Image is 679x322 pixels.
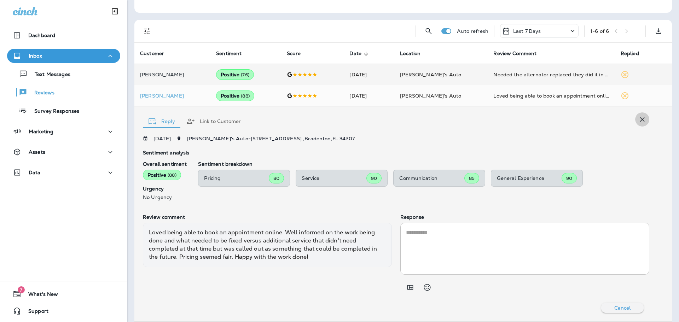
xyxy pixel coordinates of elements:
[143,170,181,180] div: Positive
[27,108,79,115] p: Survey Responses
[140,93,205,99] div: Click to view Customer Drawer
[614,305,631,311] p: Cancel
[216,51,242,57] span: Sentiment
[7,103,120,118] button: Survey Responses
[187,135,355,142] span: [PERSON_NAME]'s Auto - [STREET_ADDRESS] , Bradenton , FL 34207
[621,51,648,57] span: Replied
[153,136,171,141] p: [DATE]
[140,93,205,99] p: [PERSON_NAME]
[399,175,464,181] p: Communication
[27,90,54,96] p: Reviews
[590,28,609,34] div: 1 - 6 of 6
[400,214,649,220] p: Response
[349,51,361,57] span: Date
[403,280,417,294] button: Add in a premade template
[216,69,254,80] div: Positive
[7,28,120,42] button: Dashboard
[143,214,392,220] p: Review comment
[198,161,649,167] p: Sentiment breakdown
[422,24,436,38] button: Search Reviews
[621,51,639,57] span: Replied
[143,223,392,267] div: Loved being able to book an appointment online. Well informed on the work being done and what nee...
[566,175,572,181] span: 90
[420,280,434,294] button: Select an emoji
[344,64,394,85] td: [DATE]
[18,286,25,293] span: 7
[7,165,120,180] button: Data
[29,149,45,155] p: Assets
[400,51,430,57] span: Location
[400,71,461,78] span: [PERSON_NAME]'s Auto
[493,51,536,57] span: Review Comment
[7,66,120,81] button: Text Messages
[140,51,173,57] span: Customer
[241,72,249,78] span: ( 76 )
[7,304,120,318] button: Support
[29,170,41,175] p: Data
[143,186,187,192] p: Urgency
[493,71,609,78] div: Needed the alternator replaced they did it in a day and they have very nice customer service.
[216,90,254,101] div: Positive
[400,93,461,99] span: [PERSON_NAME]'s Auto
[29,129,53,134] p: Marketing
[349,51,371,57] span: Date
[302,175,366,181] p: Service
[21,291,58,300] span: What's New
[497,175,562,181] p: General Experience
[143,194,187,200] p: No Urgency
[493,51,546,57] span: Review Comment
[457,28,488,34] p: Auto refresh
[651,24,666,38] button: Export as CSV
[7,49,120,63] button: Inbox
[7,287,120,301] button: 7What's New
[105,4,125,18] button: Collapse Sidebar
[273,175,279,181] span: 80
[204,175,269,181] p: Pricing
[371,175,377,181] span: 90
[7,145,120,159] button: Assets
[493,92,609,99] div: Loved being able to book an appointment online. Well informed on the work being done and what nee...
[140,72,205,77] p: [PERSON_NAME]
[513,28,541,34] p: Last 7 Days
[140,51,164,57] span: Customer
[7,124,120,139] button: Marketing
[181,109,246,134] button: Link to Customer
[469,175,475,181] span: 85
[7,85,120,100] button: Reviews
[344,85,394,106] td: [DATE]
[287,51,301,57] span: Score
[601,303,644,313] button: Cancel
[400,51,420,57] span: Location
[28,33,55,38] p: Dashboard
[287,51,310,57] span: Score
[28,71,70,78] p: Text Messages
[216,51,251,57] span: Sentiment
[21,308,48,317] span: Support
[143,109,181,134] button: Reply
[29,53,42,59] p: Inbox
[241,93,250,99] span: ( 88 )
[140,24,154,38] button: Filters
[143,150,649,156] p: Sentiment analysis
[168,172,176,178] span: ( 88 )
[143,161,187,167] p: Overall sentiment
